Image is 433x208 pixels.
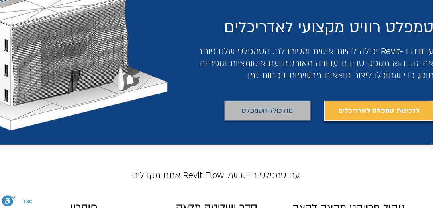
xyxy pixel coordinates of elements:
[133,169,300,181] span: עם טמפלט רוויט של Revit Flow אתם מקבלים​​​
[242,104,293,117] span: מה כולל הטמפלט
[224,101,311,121] a: מה כולל הטמפלט
[338,105,420,116] span: לרכישת טמפלט לאדריכלים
